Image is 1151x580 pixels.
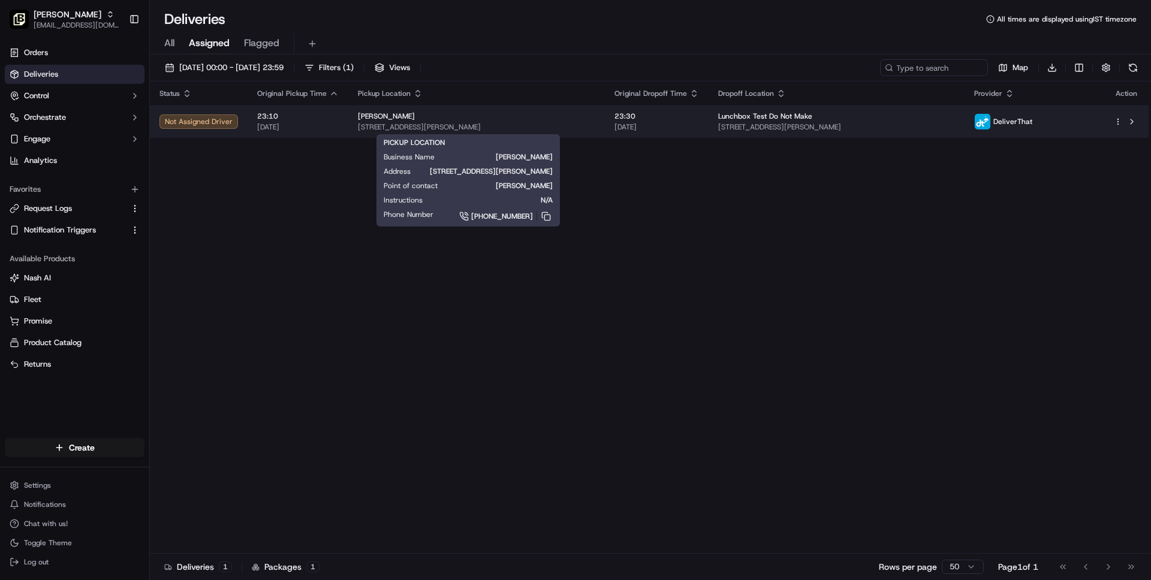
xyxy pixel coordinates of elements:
span: Business Name [384,152,435,162]
button: Fleet [5,290,144,309]
div: 1 [219,561,232,572]
span: • [100,218,104,228]
button: Toggle Theme [5,534,144,551]
a: Analytics [5,151,144,170]
div: Packages [252,561,320,573]
span: 23:30 [614,111,699,121]
div: Available Products [5,249,144,268]
button: Views [369,59,415,76]
div: Deliveries [164,561,232,573]
span: Views [389,62,410,73]
span: Address [384,167,411,176]
a: Notification Triggers [10,225,125,235]
img: 1736555255976-a54dd68f-1ca7-489b-9aae-adbdc363a1c4 [24,219,34,228]
span: Orchestrate [24,112,66,123]
button: Returns [5,355,144,374]
span: [PERSON_NAME] [457,181,553,191]
a: Product Catalog [10,337,140,348]
span: Point of contact [384,181,438,191]
button: [PERSON_NAME] [34,8,101,20]
button: Start new chat [204,118,218,132]
span: Pylon [119,297,145,306]
span: DeliverThat [993,117,1032,126]
span: [PHONE_NUMBER] [471,212,533,221]
button: Orchestrate [5,108,144,127]
span: Returns [24,359,51,370]
span: Engage [24,134,50,144]
span: [DATE] [106,218,131,228]
input: Type to search [880,59,988,76]
span: Filters [319,62,354,73]
span: 23:10 [257,111,339,121]
a: Returns [10,359,140,370]
span: All [164,36,174,50]
button: Promise [5,312,144,331]
span: Request Logs [24,203,72,214]
a: Promise [10,316,140,327]
a: Powered byPylon [85,297,145,306]
a: Request Logs [10,203,125,214]
span: Knowledge Base [24,268,92,280]
input: Got a question? Start typing here... [31,77,216,90]
div: 📗 [12,269,22,279]
a: 💻API Documentation [97,263,197,285]
img: 8016278978528_b943e370aa5ada12b00a_72.png [25,114,47,136]
span: Toggle Theme [24,538,72,548]
button: [EMAIL_ADDRESS][DOMAIN_NAME] [34,20,119,30]
span: Lunchbox Test Do Not Make [718,111,812,121]
button: Engage [5,129,144,149]
span: Original Dropoff Time [614,89,687,98]
span: [DATE] 00:00 - [DATE] 23:59 [179,62,284,73]
span: N/A [442,195,553,205]
button: Filters(1) [299,59,359,76]
a: Orders [5,43,144,62]
span: Deliveries [24,69,58,80]
span: • [100,186,104,195]
span: Control [24,90,49,101]
button: Notification Triggers [5,220,144,240]
div: Start new chat [54,114,197,126]
span: Create [69,442,95,454]
a: [PHONE_NUMBER] [453,210,553,223]
div: Page 1 of 1 [998,561,1038,573]
span: [PERSON_NAME] [358,111,415,121]
span: Original Pickup Time [257,89,327,98]
span: Phone Number [384,210,433,219]
h1: Deliveries [164,10,225,29]
img: Brittany Newman [12,174,31,194]
span: Assigned [189,36,230,50]
button: Settings [5,477,144,494]
button: Chat with us! [5,515,144,532]
span: Promise [24,316,52,327]
button: Refresh [1125,59,1141,76]
span: [DATE] [106,186,131,195]
button: See all [186,153,218,168]
button: Map [993,59,1034,76]
div: 💻 [101,269,111,279]
span: [DATE] [614,122,699,132]
span: Product Catalog [24,337,82,348]
span: ( 1 ) [343,62,354,73]
button: Control [5,86,144,105]
span: Pickup Location [358,89,411,98]
button: Notifications [5,496,144,513]
span: Settings [24,481,51,490]
img: Pei Wei - Gilbert [10,10,29,29]
span: All times are displayed using IST timezone [997,14,1137,24]
a: Deliveries [5,65,144,84]
button: Pei Wei - Gilbert[PERSON_NAME][EMAIL_ADDRESS][DOMAIN_NAME] [5,5,124,34]
p: Welcome 👋 [12,48,218,67]
span: [PERSON_NAME] [454,152,553,162]
button: Product Catalog [5,333,144,352]
div: 1 [306,561,320,572]
span: Provider [974,89,1002,98]
a: Fleet [10,294,140,305]
span: Instructions [384,195,423,205]
img: 1736555255976-a54dd68f-1ca7-489b-9aae-adbdc363a1c4 [24,186,34,196]
span: Dropoff Location [718,89,774,98]
div: Action [1114,89,1139,98]
span: [STREET_ADDRESS][PERSON_NAME] [430,167,553,176]
button: [DATE] 00:00 - [DATE] 23:59 [159,59,289,76]
span: Notification Triggers [24,225,96,235]
span: Notifications [24,500,66,509]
